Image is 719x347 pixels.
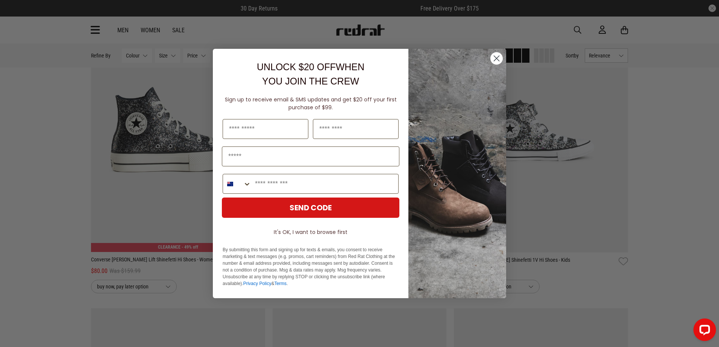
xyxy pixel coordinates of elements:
img: f7662613-148e-4c88-9575-6c6b5b55a647.jpeg [408,49,506,298]
button: It's OK, I want to browse first [222,225,399,239]
button: Search Countries [223,174,251,193]
span: UNLOCK $20 OFF [257,62,336,72]
span: Sign up to receive email & SMS updates and get $20 off your first purchase of $99. [225,96,397,111]
input: First Name [223,119,308,139]
span: YOU JOIN THE CREW [262,76,359,86]
a: Terms [274,281,287,286]
iframe: LiveChat chat widget [687,315,719,347]
span: WHEN [336,62,364,72]
button: Close dialog [490,52,503,65]
img: New Zealand [227,181,233,187]
p: By submitting this form and signing up for texts & emails, you consent to receive marketing & tex... [223,246,399,287]
a: Privacy Policy [243,281,272,286]
button: SEND CODE [222,198,399,218]
input: Email [222,146,399,166]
